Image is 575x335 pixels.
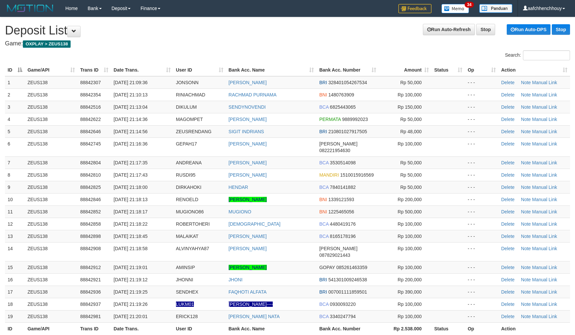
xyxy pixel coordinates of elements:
span: [PERSON_NAME] [319,141,357,146]
span: 88842745 [80,141,101,146]
a: Delete [501,197,514,202]
span: [DATE] 21:18:58 [114,246,147,251]
span: ERICK128 [176,314,198,319]
span: 88842516 [80,104,101,110]
span: Copy 7840141882 to clipboard [330,185,356,190]
a: Delete [501,277,514,282]
a: Manual Link [532,141,557,146]
td: ZEUS138 [25,242,78,261]
span: Rp 100,000 [398,265,422,270]
td: - - - [465,286,498,298]
span: MANDIRI [319,172,339,178]
td: - - - [465,298,498,310]
a: Delete [501,289,514,295]
span: BRI [319,289,327,295]
span: BNI [319,197,327,202]
span: 88842937 [80,302,101,307]
th: ID: activate to sort column descending [5,64,25,76]
td: ZEUS138 [25,205,78,218]
span: Rp 200,000 [398,197,422,202]
a: Manual Link [532,160,557,165]
label: Search: [505,50,570,60]
span: RENOELD [176,197,199,202]
span: Copy 1339121593 to clipboard [328,197,354,202]
td: ZEUS138 [25,156,78,169]
td: - - - [465,138,498,156]
span: 88842921 [80,277,101,282]
a: Manual Link [532,172,557,178]
span: 88842898 [80,234,101,239]
a: Note [521,277,531,282]
td: 5 [5,125,25,138]
a: Delete [501,92,514,97]
td: - - - [465,169,498,181]
span: Rp 48,000 [400,129,422,134]
td: 13 [5,230,25,242]
a: Manual Link [532,265,557,270]
span: BCA [319,160,328,165]
span: Rp 390,000 [398,289,422,295]
a: [PERSON_NAME] [229,160,267,165]
span: Copy 3530514098 to clipboard [330,160,356,165]
td: ZEUS138 [25,169,78,181]
td: - - - [465,218,498,230]
td: ZEUS138 [25,261,78,273]
a: [PERSON_NAME] NATA [229,314,280,319]
span: 88842936 [80,289,101,295]
span: [DATE] 21:18:00 [114,185,147,190]
td: 4 [5,113,25,125]
span: RINIACHMAD [176,92,205,97]
span: ANDREANA [176,160,202,165]
a: Manual Link [532,117,557,122]
span: PERMATA [319,117,341,122]
span: ALVINYAHYA87 [176,246,209,251]
th: Status [431,322,465,335]
td: 11 [5,205,25,218]
a: Delete [501,185,514,190]
a: RACHMAD PURNAMA [229,92,277,97]
span: JHONNI [176,277,193,282]
a: Manual Link [532,197,557,202]
th: Op [465,322,498,335]
span: 88842622 [80,117,101,122]
a: Note [521,289,531,295]
td: ZEUS138 [25,310,78,322]
a: Note [521,80,531,85]
span: Rp 50,000 [400,172,422,178]
span: [DATE] 21:18:22 [114,221,147,227]
a: Manual Link [532,221,557,227]
span: Rp 100,000 [398,246,422,251]
span: Rp 100,000 [398,92,422,97]
a: Note [521,172,531,178]
a: MUGIONO [229,209,251,214]
span: 88842846 [80,197,101,202]
td: - - - [465,76,498,89]
a: JHONI [229,277,243,282]
a: Manual Link [532,80,557,85]
span: GOPAY [319,265,335,270]
span: [DATE] 21:18:45 [114,234,147,239]
a: SENDYNOVENDI [229,104,266,110]
span: AMINSIP [176,265,195,270]
a: Delete [501,129,514,134]
span: Copy 541301009246538 to clipboard [328,277,367,282]
span: BRI [319,277,327,282]
span: BNI [319,209,327,214]
a: Manual Link [532,302,557,307]
a: [PERSON_NAME] [229,117,267,122]
td: ZEUS138 [25,76,78,89]
span: Copy 0930093220 to clipboard [330,302,356,307]
span: BCA [319,302,328,307]
a: Note [521,129,531,134]
th: Date Trans. [111,322,173,335]
td: - - - [465,230,498,242]
a: Run Auto-Refresh [423,24,475,35]
span: BCA [319,104,328,110]
td: 9 [5,181,25,193]
a: [DEMOGRAPHIC_DATA] [229,221,281,227]
a: Stop [476,24,495,35]
span: 88842912 [80,265,101,270]
span: [DATE] 21:18:13 [114,197,147,202]
a: [PERSON_NAME] [229,80,267,85]
th: Game/API [25,322,78,335]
